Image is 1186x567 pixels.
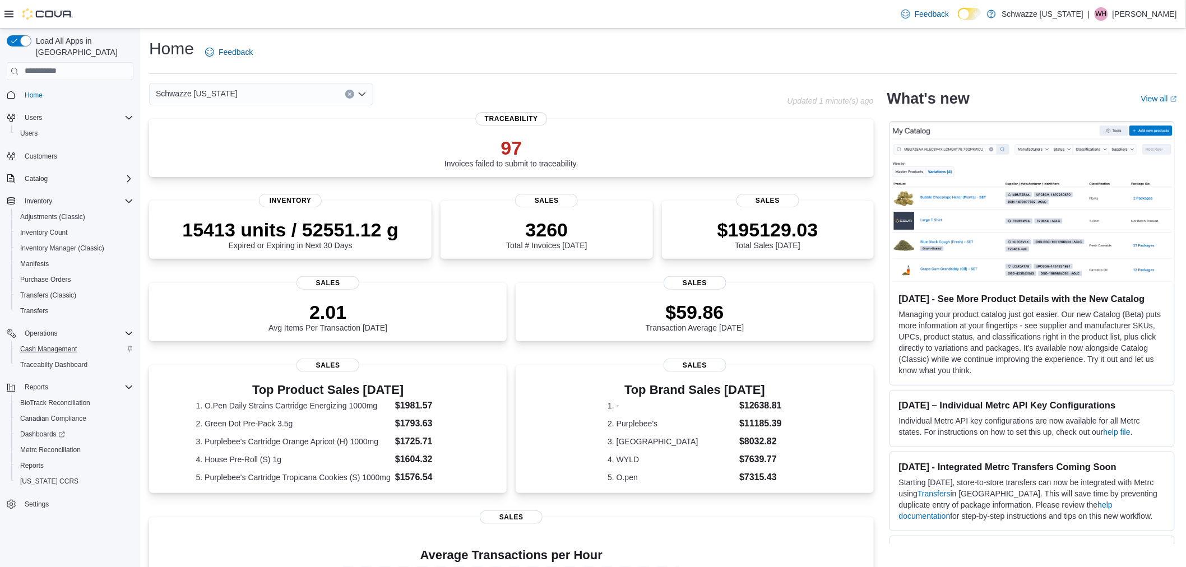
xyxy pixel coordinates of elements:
span: Feedback [915,8,949,20]
button: Transfers (Classic) [11,287,138,303]
h3: [DATE] - Integrated Metrc Transfers Coming Soon [899,461,1165,472]
dd: $7315.43 [739,471,782,484]
dt: 1. - [608,400,735,411]
span: Inventory [20,194,133,208]
p: Schwazze [US_STATE] [1002,7,1083,21]
a: Settings [20,498,53,511]
span: Home [20,88,133,102]
span: Transfers (Classic) [16,289,133,302]
dt: 2. Green Dot Pre-Pack 3.5g [196,418,391,429]
h2: What's new [887,90,970,108]
span: Sales [480,510,543,524]
p: | [1088,7,1090,21]
a: Adjustments (Classic) [16,210,90,224]
span: Metrc Reconciliation [20,445,81,454]
button: Operations [2,326,138,341]
button: Adjustments (Classic) [11,209,138,225]
span: Cash Management [20,345,77,354]
span: Users [16,127,133,140]
input: Dark Mode [958,8,981,20]
span: Settings [20,497,133,511]
span: Users [25,113,42,122]
button: [US_STATE] CCRS [11,473,138,489]
span: Traceabilty Dashboard [16,358,133,371]
button: Reports [20,380,53,394]
button: Reports [11,458,138,473]
span: Purchase Orders [20,275,71,284]
button: Transfers [11,303,138,319]
p: $59.86 [646,301,744,323]
dd: $12638.81 [739,399,782,412]
a: Dashboards [11,426,138,442]
dt: 2. Purplebee's [608,418,735,429]
span: Users [20,111,133,124]
a: BioTrack Reconciliation [16,396,95,410]
dd: $8032.82 [739,435,782,448]
dd: $1725.71 [395,435,460,448]
span: Load All Apps in [GEOGRAPHIC_DATA] [31,35,133,58]
p: 97 [444,137,578,159]
a: View allExternal link [1141,94,1177,103]
h3: Top Brand Sales [DATE] [608,383,782,397]
span: Traceabilty Dashboard [20,360,87,369]
p: [PERSON_NAME] [1113,7,1177,21]
div: Avg Items Per Transaction [DATE] [268,301,387,332]
dt: 3. [GEOGRAPHIC_DATA] [608,436,735,447]
span: Feedback [219,47,253,58]
span: Transfers [20,306,48,315]
h4: Average Transactions per Hour [158,549,865,562]
p: $195129.03 [717,219,818,241]
p: Updated 1 minute(s) ago [787,96,874,105]
dt: 5. O.pen [608,472,735,483]
button: Open list of options [358,90,367,99]
a: Canadian Compliance [16,412,91,425]
a: Transfers [16,304,53,318]
h3: Top Product Sales [DATE] [196,383,460,397]
dd: $11185.39 [739,417,782,430]
a: Feedback [201,41,257,63]
a: Home [20,89,47,102]
span: Adjustments (Classic) [16,210,133,224]
span: Inventory [25,197,52,206]
dt: 4. House Pre-Roll (S) 1g [196,454,391,465]
span: Reports [16,459,133,472]
span: Manifests [20,259,49,268]
button: Home [2,87,138,103]
a: Transfers (Classic) [16,289,81,302]
dd: $7639.77 [739,453,782,466]
span: Sales [664,276,726,290]
span: Canadian Compliance [16,412,133,425]
span: Inventory Count [16,226,133,239]
button: Inventory [2,193,138,209]
a: Metrc Reconciliation [16,443,85,457]
span: Inventory Manager (Classic) [20,244,104,253]
a: Inventory Manager (Classic) [16,241,109,255]
div: Expired or Expiring in Next 30 Days [182,219,399,250]
div: Invoices failed to submit to traceability. [444,137,578,168]
span: Sales [664,359,726,372]
span: Reports [20,380,133,394]
span: Dashboards [20,430,65,439]
svg: External link [1170,96,1177,103]
a: Purchase Orders [16,273,76,286]
button: Users [20,111,47,124]
dd: $1604.32 [395,453,460,466]
span: Manifests [16,257,133,271]
dt: 5. Purplebee's Cartridge Tropicana Cookies (S) 1000mg [196,472,391,483]
span: Adjustments (Classic) [20,212,85,221]
a: Cash Management [16,342,81,356]
span: Inventory [259,194,322,207]
h3: [DATE] – Individual Metrc API Key Configurations [899,399,1165,411]
p: Managing your product catalog just got easier. Our new Catalog (Beta) puts more information at yo... [899,309,1165,376]
a: Dashboards [16,427,70,441]
span: Reports [20,461,44,470]
span: Customers [25,152,57,161]
a: Transfers [918,489,951,498]
a: Manifests [16,257,53,271]
span: Sales [296,276,359,290]
a: Inventory Count [16,226,72,239]
span: Reports [25,383,48,392]
span: Transfers (Classic) [20,291,76,300]
span: Dashboards [16,427,133,441]
nav: Complex example [7,82,133,542]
